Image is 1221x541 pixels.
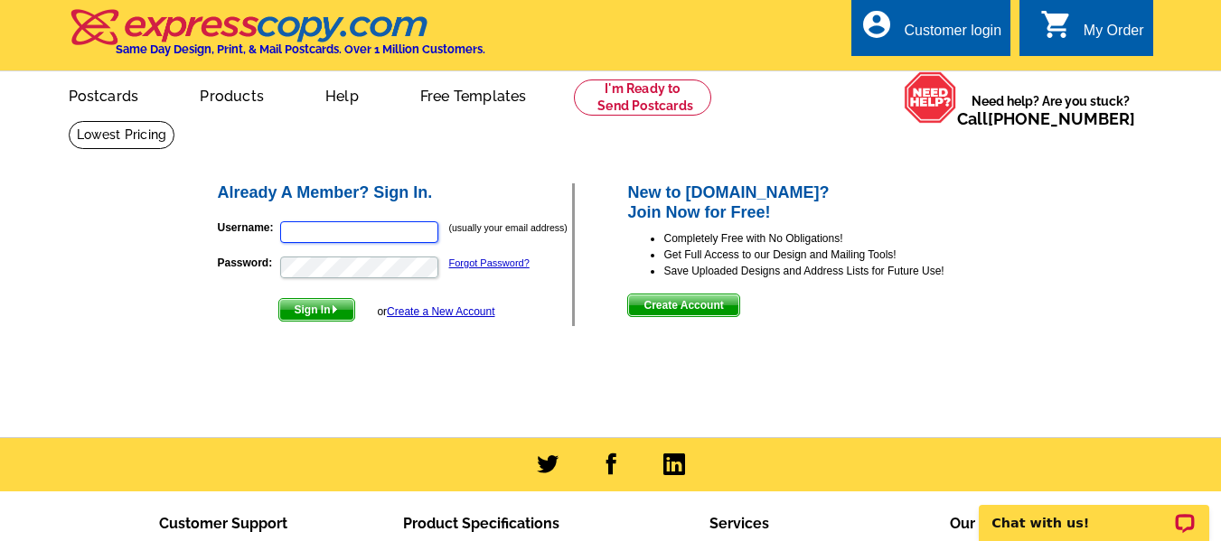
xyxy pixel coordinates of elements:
[860,20,1001,42] a: account_circle Customer login
[279,299,354,321] span: Sign In
[69,22,485,56] a: Same Day Design, Print, & Mail Postcards. Over 1 Million Customers.
[1084,23,1144,48] div: My Order
[278,298,355,322] button: Sign In
[40,73,168,116] a: Postcards
[218,183,573,203] h2: Already A Member? Sign In.
[627,294,739,317] button: Create Account
[331,305,339,313] img: button-next-arrow-white.png
[950,515,1046,532] span: Our Company
[116,42,485,56] h4: Same Day Design, Print, & Mail Postcards. Over 1 Million Customers.
[387,305,494,318] a: Create a New Account
[218,219,278,236] label: Username:
[449,222,568,233] small: (usually your email address)
[449,257,530,268] a: Forgot Password?
[1040,8,1073,41] i: shopping_cart
[391,73,556,116] a: Free Templates
[904,71,957,124] img: help
[709,515,769,532] span: Services
[1040,20,1144,42] a: shopping_cart My Order
[663,263,1006,279] li: Save Uploaded Designs and Address Lists for Future Use!
[171,73,293,116] a: Products
[159,515,287,532] span: Customer Support
[904,23,1001,48] div: Customer login
[627,183,1006,222] h2: New to [DOMAIN_NAME]? Join Now for Free!
[663,247,1006,263] li: Get Full Access to our Design and Mailing Tools!
[957,109,1135,128] span: Call
[988,109,1135,128] a: [PHONE_NUMBER]
[403,515,559,532] span: Product Specifications
[218,255,278,271] label: Password:
[377,303,494,320] div: or
[957,92,1144,128] span: Need help? Are you stuck?
[663,230,1006,247] li: Completely Free with No Obligations!
[628,294,738,316] span: Create Account
[296,73,388,116] a: Help
[860,8,893,41] i: account_circle
[967,484,1221,541] iframe: LiveChat chat widget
